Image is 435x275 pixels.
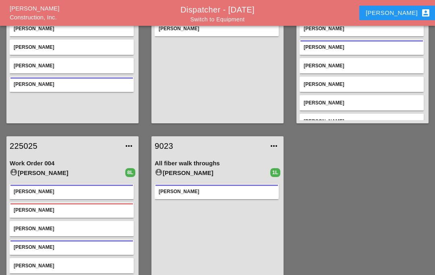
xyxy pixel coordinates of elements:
i: account_circle [155,168,163,176]
a: Switch to Equipment [190,16,244,23]
div: [PERSON_NAME] [14,81,130,88]
div: [PERSON_NAME] [366,8,431,18]
i: account_circle [10,168,18,176]
i: account_box [421,8,431,18]
div: [PERSON_NAME] [304,25,420,32]
div: [PERSON_NAME] [155,168,270,178]
div: [PERSON_NAME] [14,44,130,51]
i: more_horiz [269,141,279,151]
div: Work Order 004 [10,159,135,168]
div: [PERSON_NAME] [14,225,130,232]
a: [PERSON_NAME] Construction, Inc. [10,5,59,21]
div: [PERSON_NAME] [14,262,130,269]
div: [PERSON_NAME] [14,62,130,69]
div: [PERSON_NAME] [14,188,130,195]
a: Dispatcher - [DATE] [180,5,255,14]
div: [PERSON_NAME] [14,244,130,251]
a: 9023 [155,140,264,152]
a: 225025 [10,140,119,152]
div: [PERSON_NAME] [304,118,420,125]
div: [PERSON_NAME] [304,99,420,106]
div: [PERSON_NAME] [304,44,420,51]
div: [PERSON_NAME] [10,168,125,178]
div: [PERSON_NAME] [159,25,275,32]
div: 8L [125,168,135,177]
div: 1L [270,168,280,177]
div: [PERSON_NAME] [304,62,420,69]
div: [PERSON_NAME] [14,25,130,32]
div: All fiber walk throughs [155,159,280,168]
div: [PERSON_NAME] [304,81,420,88]
div: [PERSON_NAME] [159,188,275,195]
i: more_horiz [124,141,134,151]
div: [PERSON_NAME] [14,206,130,214]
